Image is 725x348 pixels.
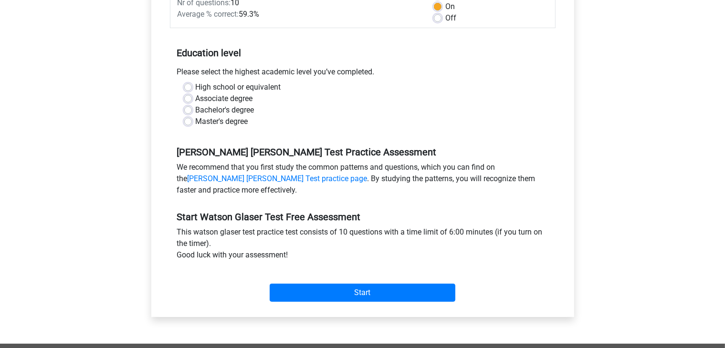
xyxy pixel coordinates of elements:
a: [PERSON_NAME] [PERSON_NAME] Test practice page [188,174,368,183]
label: On [445,1,455,12]
span: Average % correct: [178,10,239,19]
h5: Start Watson Glaser Test Free Assessment [177,211,548,223]
div: We recommend that you first study the common patterns and questions, which you can find on the . ... [170,162,556,200]
label: High school or equivalent [196,82,281,93]
div: 59.3% [170,9,427,20]
label: Master's degree [196,116,248,127]
label: Off [445,12,456,24]
input: Start [270,284,455,302]
label: Bachelor's degree [196,104,254,116]
h5: Education level [177,43,548,62]
h5: [PERSON_NAME] [PERSON_NAME] Test Practice Assessment [177,146,548,158]
label: Associate degree [196,93,253,104]
div: Please select the highest academic level you’ve completed. [170,66,556,82]
div: This watson glaser test practice test consists of 10 questions with a time limit of 6:00 minutes ... [170,226,556,265]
